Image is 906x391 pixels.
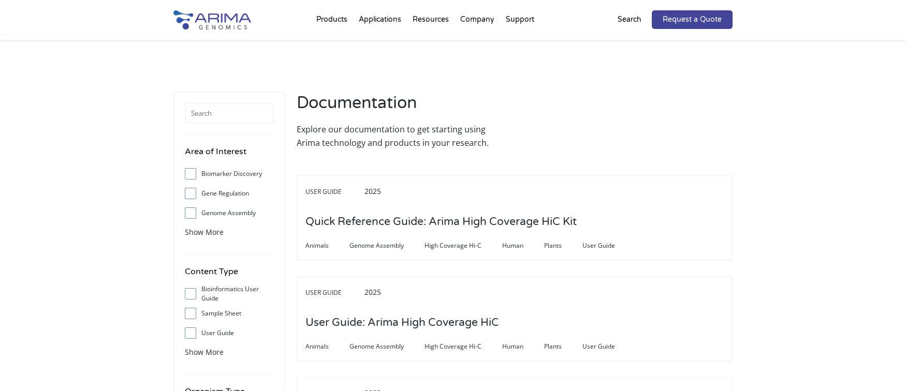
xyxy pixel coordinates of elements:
[185,227,224,237] span: Show More
[305,317,499,328] a: User Guide: Arima High Coverage HiC
[544,239,582,252] span: Plants
[185,347,224,357] span: Show More
[305,307,499,339] h3: User Guide: Arima High Coverage HiC
[185,145,274,166] h4: Area of Interest
[185,205,274,221] label: Genome Assembly
[618,13,641,26] p: Search
[425,239,502,252] span: High Coverage Hi-C
[652,10,733,29] a: Request a Quote
[502,340,544,353] span: Human
[305,216,577,228] a: Quick Reference Guide: Arima High Coverage HiC Kit
[364,287,381,297] span: 2025
[582,340,636,353] span: User Guide
[502,239,544,252] span: Human
[349,340,425,353] span: Genome Assembly
[297,92,509,123] h2: Documentation
[305,340,349,353] span: Animals
[305,239,349,252] span: Animals
[364,186,381,196] span: 2025
[349,239,425,252] span: Genome Assembly
[544,340,582,353] span: Plants
[185,286,274,302] label: Bioinformatics User Guide
[425,340,502,353] span: High Coverage Hi-C
[305,287,362,299] span: User Guide
[185,325,274,341] label: User Guide
[297,123,509,149] p: Explore our documentation to get starting using Arima technology and products in your research.
[185,166,274,182] label: Biomarker Discovery
[305,206,577,238] h3: Quick Reference Guide: Arima High Coverage HiC Kit
[185,265,274,286] h4: Content Type
[582,239,636,252] span: User Guide
[173,10,251,29] img: Arima-Genomics-logo
[305,186,362,198] span: User Guide
[185,103,274,124] input: Search
[185,306,274,321] label: Sample Sheet
[185,186,274,201] label: Gene Regulation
